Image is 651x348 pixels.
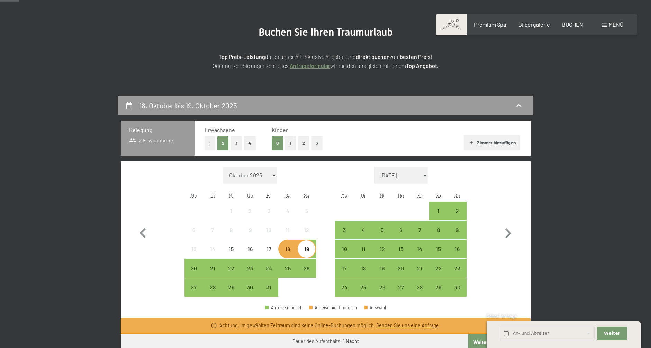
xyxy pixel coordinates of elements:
div: Anreise nicht möglich [260,240,278,258]
div: 30 [242,285,259,302]
abbr: Dienstag [361,192,365,198]
div: 28 [204,285,221,302]
div: 27 [392,285,409,302]
p: durch unser All-inklusive Angebot und zum ! Oder nutzen Sie unser schnelles wir melden uns gleich... [153,52,499,70]
div: Anreise möglich [391,259,410,277]
div: Anreise möglich [373,278,391,297]
button: 3 [231,136,242,150]
div: Anreise nicht möglich [297,202,316,220]
div: Anreise möglich [354,221,373,239]
div: 5 [298,208,315,225]
div: Anreise möglich [410,259,429,277]
div: Anreise möglich [222,278,241,297]
div: Anreise möglich [448,202,467,220]
span: 2 Erwachsene [129,136,174,144]
a: Premium Spa [474,21,506,28]
abbr: Donnerstag [247,192,253,198]
div: Fri Nov 07 2025 [410,221,429,239]
button: Nächster Monat [498,167,518,297]
div: Sun Nov 02 2025 [448,202,467,220]
div: 27 [185,285,202,302]
div: 1 [430,208,447,225]
span: Menü [609,21,623,28]
div: 18 [279,246,296,264]
abbr: Mittwoch [229,192,234,198]
div: Anreise möglich [410,278,429,297]
div: 22 [430,266,447,283]
div: Tue Oct 07 2025 [203,221,222,239]
div: Anreise möglich [184,259,203,277]
div: Thu Oct 30 2025 [241,278,260,297]
span: Erwachsene [205,126,235,133]
span: Schnellanfrage [487,313,517,319]
div: Fri Oct 10 2025 [260,221,278,239]
div: 4 [355,227,372,244]
div: Anreise möglich [429,259,448,277]
div: Anreise nicht möglich [241,240,260,258]
div: Anreise nicht möglich [278,240,297,258]
div: 7 [411,227,428,244]
div: 18 [355,266,372,283]
div: Sun Nov 09 2025 [448,221,467,239]
div: Sat Nov 08 2025 [429,221,448,239]
div: Dauer des Aufenthalts: [292,338,359,345]
div: Mon Oct 06 2025 [184,221,203,239]
div: Wed Oct 08 2025 [222,221,241,239]
div: Anreise nicht möglich [260,221,278,239]
div: Sat Nov 29 2025 [429,278,448,297]
strong: besten Preis [400,53,431,60]
div: Anreise nicht möglich [278,202,297,220]
div: 21 [204,266,221,283]
a: Anfrageformular [290,62,330,69]
div: Mon Oct 20 2025 [184,259,203,277]
div: Sun Nov 16 2025 [448,240,467,258]
div: Fri Oct 31 2025 [260,278,278,297]
div: Achtung, im gewählten Zeitraum sind keine Online-Buchungen möglich. . [219,322,440,329]
div: 25 [279,266,296,283]
h3: Belegung [129,126,186,134]
div: 1 [223,208,240,225]
div: Anreise nicht möglich [241,221,260,239]
div: Anreise möglich [335,240,354,258]
div: Mon Nov 03 2025 [335,221,354,239]
div: Anreise möglich [448,278,467,297]
div: Wed Oct 29 2025 [222,278,241,297]
div: Anreise möglich [391,278,410,297]
div: Mon Nov 24 2025 [335,278,354,297]
div: 16 [242,246,259,264]
div: Anreise möglich [297,259,316,277]
strong: Top Angebot. [406,62,438,69]
div: Mon Oct 27 2025 [184,278,203,297]
div: Sun Oct 19 2025 [297,240,316,258]
div: Tue Oct 21 2025 [203,259,222,277]
div: 29 [223,285,240,302]
div: 4 [279,208,296,225]
div: Thu Oct 09 2025 [241,221,260,239]
button: 2 [298,136,309,150]
div: Anreise nicht möglich [222,202,241,220]
div: Anreise möglich [265,305,302,310]
div: 15 [223,246,240,264]
div: Sun Nov 30 2025 [448,278,467,297]
button: 2 [217,136,229,150]
div: Anreise möglich [297,240,316,258]
div: Anreise möglich [203,259,222,277]
div: Anreise möglich [260,278,278,297]
div: 6 [392,227,409,244]
div: 28 [411,285,428,302]
a: Bildergalerie [518,21,550,28]
abbr: Mittwoch [380,192,385,198]
a: BUCHEN [562,21,583,28]
div: 13 [185,246,202,264]
div: Mon Nov 17 2025 [335,259,354,277]
abbr: Donnerstag [398,192,404,198]
abbr: Samstag [436,192,441,198]
div: 9 [242,227,259,244]
button: Vorheriger Monat [133,167,153,297]
div: 12 [373,246,391,264]
div: Sat Oct 25 2025 [278,259,297,277]
div: Fri Nov 14 2025 [410,240,429,258]
div: Anreise möglich [448,259,467,277]
div: Anreise möglich [373,221,391,239]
